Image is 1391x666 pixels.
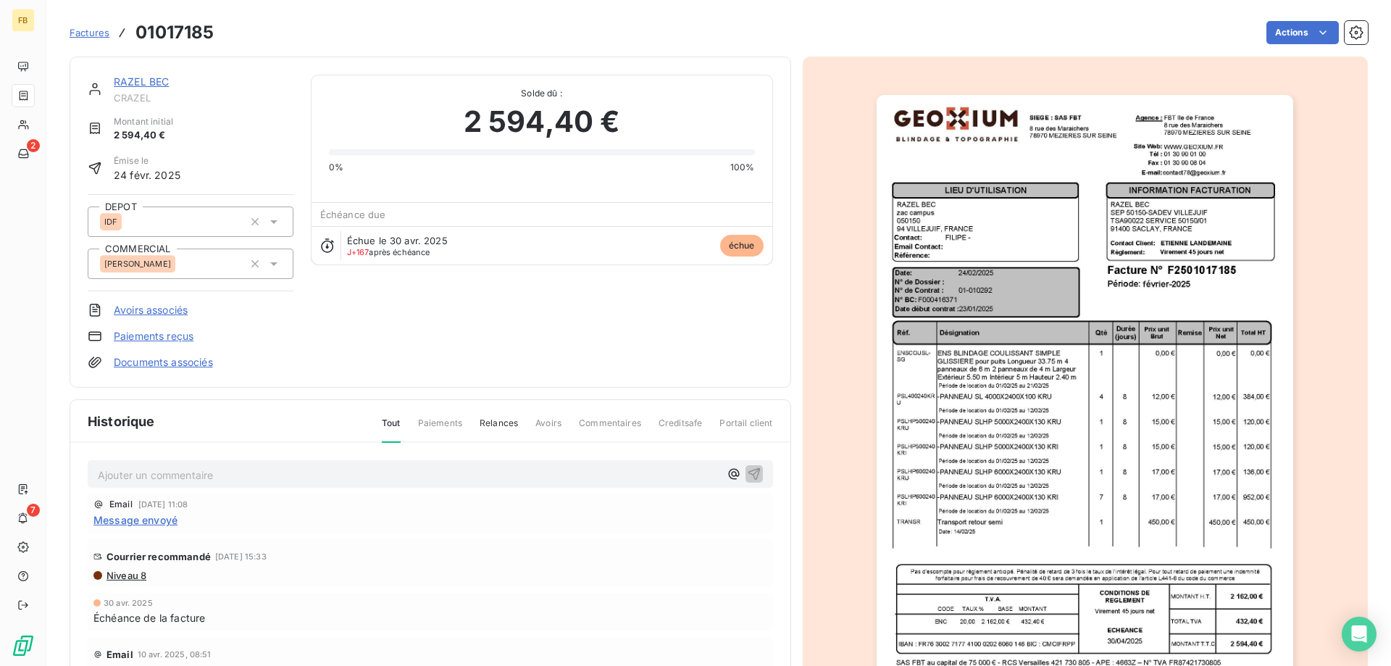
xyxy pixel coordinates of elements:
[719,417,772,441] span: Portail client
[104,217,117,226] span: IDF
[105,570,146,581] span: Niveau 8
[27,504,40,517] span: 7
[114,154,180,167] span: Émise le
[114,355,213,370] a: Documents associés
[12,9,35,32] div: FB
[382,417,401,443] span: Tout
[114,92,293,104] span: CRAZEL
[659,417,703,441] span: Creditsafe
[114,115,173,128] span: Montant initial
[106,551,211,562] span: Courrier recommandé
[114,75,169,88] a: RAZEL BEC
[464,100,620,143] span: 2 594,40 €
[418,417,462,441] span: Paiements
[104,259,171,268] span: [PERSON_NAME]
[320,209,386,220] span: Échéance due
[114,303,188,317] a: Avoirs associés
[347,248,430,257] span: après échéance
[347,235,448,246] span: Échue le 30 avr. 2025
[579,417,641,441] span: Commentaires
[347,247,369,257] span: J+167
[1266,21,1339,44] button: Actions
[114,128,173,143] span: 2 594,40 €
[329,87,755,100] span: Solde dû :
[109,500,133,509] span: Email
[70,25,109,40] a: Factures
[215,552,267,561] span: [DATE] 15:33
[720,235,764,257] span: échue
[329,161,343,174] span: 0%
[730,161,755,174] span: 100%
[1342,617,1377,652] div: Open Intercom Messenger
[480,417,518,441] span: Relances
[114,329,193,344] a: Paiements reçus
[93,512,177,528] span: Message envoyé
[88,412,155,431] span: Historique
[70,27,109,38] span: Factures
[535,417,561,441] span: Avoirs
[106,649,133,660] span: Email
[27,139,40,152] span: 2
[135,20,214,46] h3: 01017185
[138,500,188,509] span: [DATE] 11:08
[138,650,212,659] span: 10 avr. 2025, 08:51
[12,634,35,657] img: Logo LeanPay
[104,599,153,607] span: 30 avr. 2025
[114,167,180,183] span: 24 févr. 2025
[93,610,205,625] span: Échéance de la facture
